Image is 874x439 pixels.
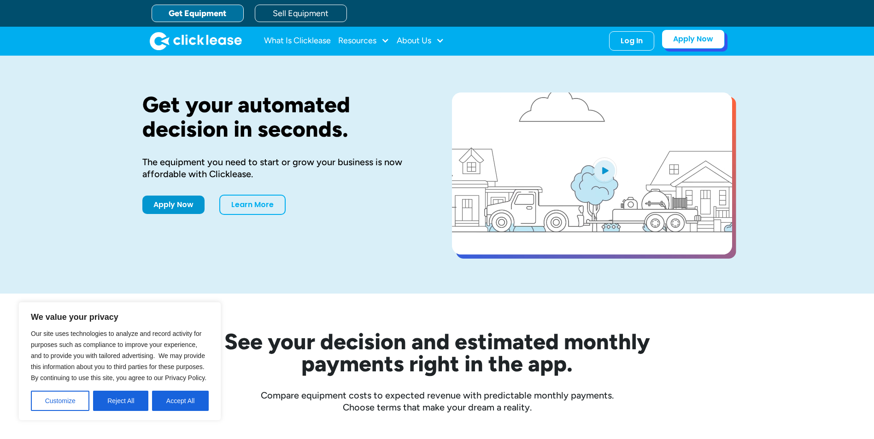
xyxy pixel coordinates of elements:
div: The equipment you need to start or grow your business is now affordable with Clicklease. [142,156,422,180]
a: What Is Clicklease [264,32,331,50]
div: Resources [338,32,389,50]
button: Customize [31,391,89,411]
span: Our site uses technologies to analyze and record activity for purposes such as compliance to impr... [31,330,206,381]
div: Log In [621,36,643,46]
img: Blue play button logo on a light blue circular background [592,157,617,183]
a: open lightbox [452,92,732,254]
h2: See your decision and estimated monthly payments right in the app. [179,330,695,375]
button: Reject All [93,391,148,411]
a: Sell Equipment [255,5,347,22]
a: Get Equipment [152,5,244,22]
button: Accept All [152,391,209,411]
h1: Get your automated decision in seconds. [142,92,422,141]
a: Apply Now [662,29,725,49]
a: home [150,32,242,50]
div: We value your privacy [18,302,221,421]
div: About Us [397,32,444,50]
a: Apply Now [142,196,205,214]
div: Compare equipment costs to expected revenue with predictable monthly payments. Choose terms that ... [142,389,732,413]
img: Clicklease logo [150,32,242,50]
a: Learn More [219,195,286,215]
p: We value your privacy [31,312,209,323]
